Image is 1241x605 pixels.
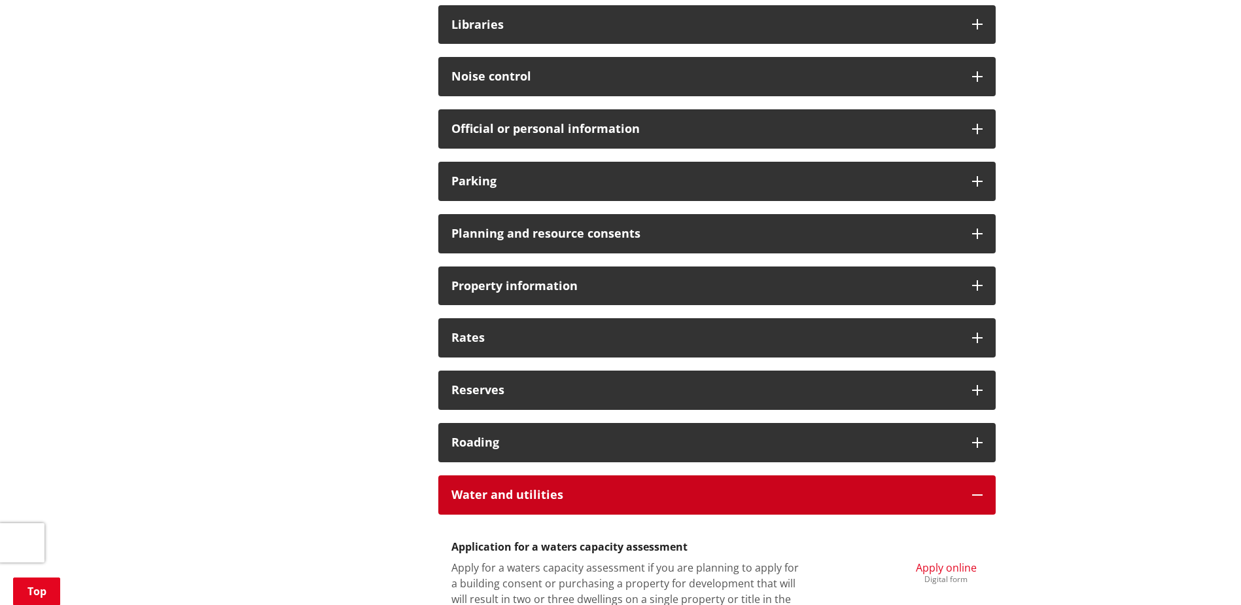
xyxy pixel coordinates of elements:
a: Top [13,577,60,605]
h3: Property information [451,280,959,293]
h3: Rates [451,331,959,344]
h3: Official or personal information [451,122,959,136]
h3: Noise control [451,70,959,83]
iframe: Messenger Launcher [1181,550,1228,597]
h3: Water and utilities [451,488,959,502]
h3: Parking [451,175,959,188]
h3: Application for a waters capacity assessment [451,541,983,553]
h3: Planning and resource consents [451,227,959,240]
h3: Libraries [451,18,959,31]
span: Apply online [916,560,977,575]
h3: Reserves [451,384,959,397]
h3: Roading [451,436,959,449]
div: Digital form [916,576,977,583]
a: Apply online Digital form [916,560,977,583]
